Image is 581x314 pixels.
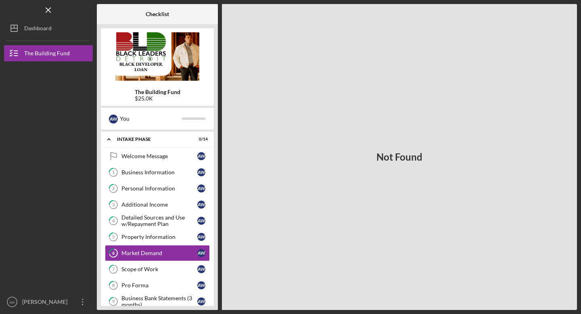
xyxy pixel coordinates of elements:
tspan: 3 [112,202,115,207]
img: Product logo [101,32,214,81]
div: a w [197,217,205,225]
tspan: 9 [112,299,115,304]
div: Property Information [121,234,197,240]
div: Market Demand [121,250,197,256]
div: a w [197,249,205,257]
div: a w [197,184,205,193]
a: 6Market Demandaw [105,245,210,261]
tspan: 7 [112,267,115,272]
div: a w [197,201,205,209]
tspan: 6 [112,251,115,256]
div: Intake Phase [117,137,188,142]
div: Dashboard [24,20,52,38]
a: Welcome Messageaw [105,148,210,164]
a: 3Additional Incomeaw [105,197,210,213]
a: 4Detailed Sources and Use w/Repayment Planaw [105,213,210,229]
div: [PERSON_NAME] [20,294,73,312]
div: a w [109,115,118,124]
div: a w [197,233,205,241]
div: a w [197,152,205,160]
a: 7Scope of Workaw [105,261,210,277]
div: a w [197,281,205,289]
tspan: 2 [112,186,115,191]
div: a w [197,265,205,273]
div: The Building Fund [24,45,70,63]
div: Scope of Work [121,266,197,272]
button: Dashboard [4,20,93,36]
h3: Not Found [376,151,422,163]
tspan: 5 [112,234,115,240]
a: 5Property Informationaw [105,229,210,245]
div: You [120,112,182,126]
button: The Building Fund [4,45,93,61]
b: The Building Fund [135,89,180,95]
div: Welcome Message [121,153,197,159]
div: $25.0K [135,95,180,102]
div: Detailed Sources and Use w/Repayment Plan [121,214,197,227]
text: aw [10,300,15,304]
tspan: 4 [112,218,115,224]
div: Business Information [121,169,197,176]
b: Checklist [146,11,169,17]
button: aw[PERSON_NAME] [4,294,93,310]
div: Business Bank Statements (3 months) [121,295,197,308]
div: Pro Forma [121,282,197,289]
div: a w [197,168,205,176]
div: Additional Income [121,201,197,208]
a: 2Personal Informationaw [105,180,210,197]
div: 0 / 14 [193,137,208,142]
a: 9Business Bank Statements (3 months)aw [105,293,210,310]
div: a w [197,297,205,306]
tspan: 8 [112,283,115,288]
div: Personal Information [121,185,197,192]
tspan: 1 [112,170,115,175]
a: 8Pro Formaaw [105,277,210,293]
a: 1Business Informationaw [105,164,210,180]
